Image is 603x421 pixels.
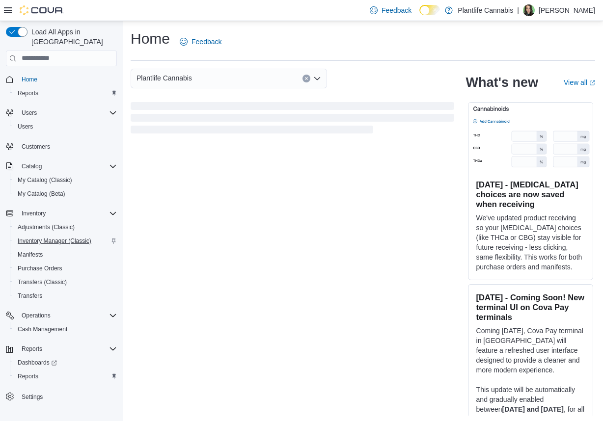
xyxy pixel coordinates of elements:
span: Adjustments (Classic) [18,223,75,231]
span: Reports [18,89,38,97]
button: Reports [18,343,46,355]
button: Home [2,72,121,86]
span: Customers [22,143,50,151]
button: Reports [10,86,121,100]
a: Customers [18,141,54,153]
button: Transfers [10,289,121,303]
svg: External link [589,80,595,86]
h3: [DATE] - Coming Soon! New terminal UI on Cova Pay terminals [476,292,585,322]
a: Cash Management [14,323,71,335]
button: Inventory [18,208,50,219]
span: Transfers [14,290,117,302]
span: Inventory Manager (Classic) [14,235,117,247]
span: Customers [18,140,117,153]
h3: [DATE] - [MEDICAL_DATA] choices are now saved when receiving [476,180,585,209]
span: Loading [131,104,454,135]
img: Cova [20,5,64,15]
span: Catalog [22,162,42,170]
button: Adjustments (Classic) [10,220,121,234]
button: Inventory [2,207,121,220]
span: Manifests [18,251,43,259]
button: Inventory Manager (Classic) [10,234,121,248]
button: Users [18,107,41,119]
a: Dashboards [10,356,121,369]
span: Transfers (Classic) [14,276,117,288]
span: Home [22,76,37,83]
button: Operations [2,309,121,322]
button: Customers [2,139,121,154]
span: Users [14,121,117,132]
a: Feedback [176,32,225,52]
span: Users [22,109,37,117]
p: | [517,4,519,16]
span: Plantlife Cannabis [137,72,192,84]
h2: What's new [466,75,538,90]
button: Purchase Orders [10,262,121,275]
input: Dark Mode [419,5,440,15]
span: Inventory Manager (Classic) [18,237,91,245]
span: Reports [18,343,117,355]
a: Manifests [14,249,47,261]
a: Settings [18,391,47,403]
span: Dashboards [18,359,57,367]
span: Load All Apps in [GEOGRAPHIC_DATA] [27,27,117,47]
span: Cash Management [18,325,67,333]
span: Settings [18,390,117,402]
span: Cash Management [14,323,117,335]
button: My Catalog (Classic) [10,173,121,187]
a: Reports [14,87,42,99]
span: Transfers [18,292,42,300]
button: Cash Management [10,322,121,336]
span: Users [18,123,33,131]
a: My Catalog (Classic) [14,174,76,186]
span: Inventory [18,208,117,219]
span: Transfers (Classic) [18,278,67,286]
button: Settings [2,389,121,403]
span: Reports [22,345,42,353]
p: Plantlife Cannabis [458,4,513,16]
span: Home [18,73,117,85]
a: Transfers (Classic) [14,276,71,288]
button: Catalog [2,159,121,173]
button: Catalog [18,160,46,172]
button: Clear input [302,75,310,82]
span: Manifests [14,249,117,261]
button: Transfers (Classic) [10,275,121,289]
span: Adjustments (Classic) [14,221,117,233]
a: Transfers [14,290,46,302]
span: Operations [18,310,117,321]
a: View allExternal link [564,79,595,86]
a: Feedback [366,0,415,20]
a: Users [14,121,37,132]
div: Jade Staines [523,4,535,16]
span: Dark Mode [419,15,420,16]
a: Adjustments (Classic) [14,221,79,233]
span: Purchase Orders [14,263,117,274]
h1: Home [131,29,170,49]
a: Dashboards [14,357,61,368]
span: Feedback [192,37,221,47]
span: My Catalog (Classic) [18,176,72,184]
span: Purchase Orders [18,264,62,272]
span: Operations [22,312,51,319]
strong: [DATE] and [DATE] [502,405,564,413]
span: My Catalog (Beta) [18,190,65,198]
span: Reports [14,370,117,382]
p: We've updated product receiving so your [MEDICAL_DATA] choices (like THCa or CBG) stay visible fo... [476,213,585,272]
p: [PERSON_NAME] [539,4,595,16]
span: Reports [18,372,38,380]
a: My Catalog (Beta) [14,188,69,200]
span: Dashboards [14,357,117,368]
span: Catalog [18,160,117,172]
button: Operations [18,310,55,321]
span: Users [18,107,117,119]
span: My Catalog (Beta) [14,188,117,200]
a: Inventory Manager (Classic) [14,235,95,247]
button: Users [2,106,121,120]
button: Reports [10,369,121,383]
button: My Catalog (Beta) [10,187,121,201]
button: Users [10,120,121,133]
span: Inventory [22,210,46,217]
span: Settings [22,393,43,401]
a: Reports [14,370,42,382]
